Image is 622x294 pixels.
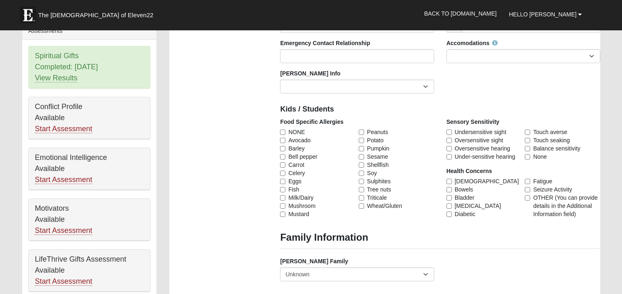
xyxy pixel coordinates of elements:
input: Oversensitive hearing [447,146,452,151]
span: Seizure Activity [533,185,572,194]
input: Carrot [280,162,285,168]
span: Touch averse [533,128,567,136]
span: Barley [288,144,305,153]
input: Under-sensitive hearing [447,154,452,160]
span: None [533,153,547,161]
span: [MEDICAL_DATA] [455,202,501,210]
span: OTHER (You can provide details in the Additional Information field) [533,194,600,218]
label: Accomodations [447,39,498,47]
span: Shellfish [367,161,389,169]
input: Pumpkin [359,146,364,151]
span: Under-sensitive hearing [455,153,515,161]
input: Mustard [280,212,285,217]
span: [DEMOGRAPHIC_DATA] [455,177,519,185]
input: Eggs [280,179,285,184]
input: Sesame [359,154,364,160]
input: Touch seaking [525,138,530,143]
input: Avocado [280,138,285,143]
span: Bell pepper [288,153,317,161]
a: Start Assessment [35,226,92,235]
input: Triticale [359,195,364,201]
a: The [DEMOGRAPHIC_DATA] of Eleven22 [16,3,180,23]
span: The [DEMOGRAPHIC_DATA] of Eleven22 [38,11,153,19]
a: View Results [35,74,77,82]
h4: Kids / Students [280,105,600,114]
span: Tree nuts [367,185,391,194]
a: Back to [DOMAIN_NAME] [418,3,503,24]
span: Oversensitive hearing [455,144,510,153]
div: LifeThrive Gifts Assessment Available [29,250,150,292]
span: Mushroom [288,202,315,210]
span: Balance sensitivity [533,144,580,153]
span: Undersensitive sight [455,128,506,136]
input: Celery [280,171,285,176]
div: Conflict Profile Available [29,97,150,139]
input: Bladder [447,195,452,201]
input: [DEMOGRAPHIC_DATA] [447,179,452,184]
span: Celery [288,169,305,177]
input: Wheat/Gluten [359,203,364,209]
span: Pumpkin [367,144,389,153]
span: Soy [367,169,377,177]
span: Bowels [455,185,473,194]
span: Avocado [288,136,310,144]
input: None [525,154,530,160]
label: Food Specific Allergies [280,118,343,126]
label: Emergency Contact Relationship [280,39,370,47]
input: Touch averse [525,130,530,135]
label: [PERSON_NAME] Family [280,257,348,265]
div: Spiritual Gifts Completed: [DATE] [29,46,150,88]
span: Potato [367,136,383,144]
span: NONE [288,128,305,136]
input: Sulphites [359,179,364,184]
a: Start Assessment [35,277,92,286]
span: Diabetic [455,210,476,218]
span: Fish [288,185,299,194]
input: Milk/Dairy [280,195,285,201]
input: Balance sensitivity [525,146,530,151]
span: Touch seaking [533,136,570,144]
span: Triticale [367,194,387,202]
input: Diabetic [447,212,452,217]
input: NONE [280,130,285,135]
input: OTHER (You can provide details in the Additional Information field) [525,195,530,201]
label: Sensory Sensitivity [447,118,499,126]
input: Soy [359,171,364,176]
input: Bowels [447,187,452,192]
input: [MEDICAL_DATA] [447,203,452,209]
input: Fish [280,187,285,192]
span: Wheat/Gluten [367,202,402,210]
input: Peanuts [359,130,364,135]
h3: Family Information [280,232,600,244]
span: Fatigue [533,177,552,185]
label: Health Concerns [447,167,492,175]
input: Barley [280,146,285,151]
input: Fatigue [525,179,530,184]
span: Sulphites [367,177,391,185]
input: Undersensitive sight [447,130,452,135]
span: Sesame [367,153,388,161]
span: Hello [PERSON_NAME] [509,11,576,18]
input: Bell pepper [280,154,285,160]
a: Hello [PERSON_NAME] [503,4,588,25]
span: Oversensitive sight [455,136,503,144]
input: Tree nuts [359,187,364,192]
div: Motivators Available [29,199,150,241]
div: Emotional Intelligence Available [29,148,150,190]
span: Mustard [288,210,309,218]
a: Start Assessment [35,125,92,133]
span: Carrot [288,161,304,169]
img: Eleven22 logo [20,7,36,23]
input: Mushroom [280,203,285,209]
input: Seizure Activity [525,187,530,192]
span: Peanuts [367,128,388,136]
label: [PERSON_NAME] Info [280,69,340,77]
input: Potato [359,138,364,143]
div: Assessments [22,23,157,40]
input: Oversensitive sight [447,138,452,143]
input: Shellfish [359,162,364,168]
span: Bladder [455,194,474,202]
span: Eggs [288,177,301,185]
a: Start Assessment [35,175,92,184]
span: Milk/Dairy [288,194,313,202]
